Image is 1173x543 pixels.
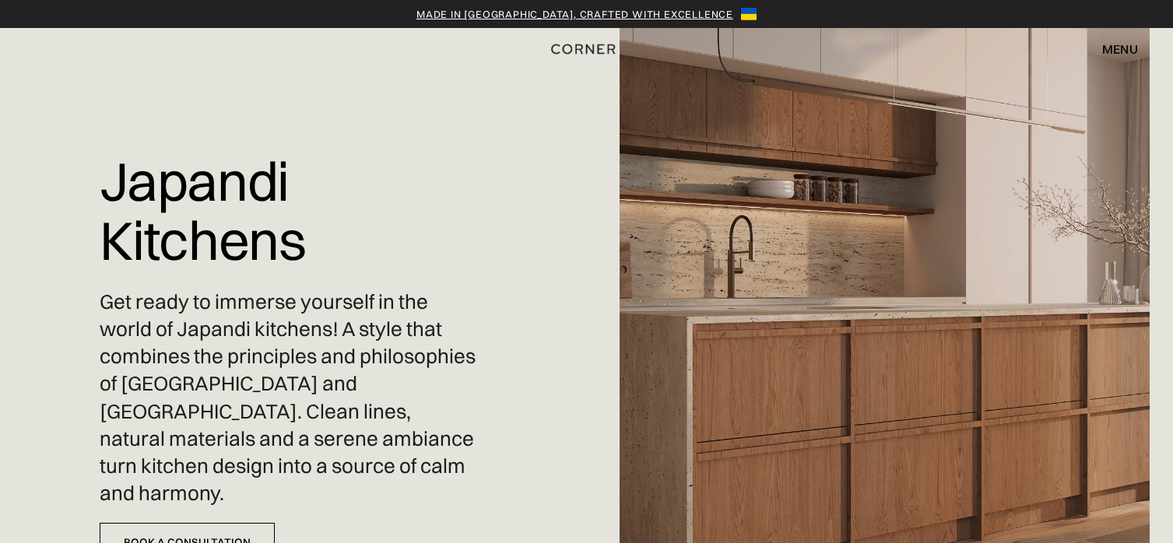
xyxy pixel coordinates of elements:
div: menu [1087,36,1138,62]
div: menu [1102,43,1138,55]
p: Get ready to immerse yourself in the world of Japandi kitchens! A style that combines the princip... [100,289,478,507]
a: Made in [GEOGRAPHIC_DATA], crafted with excellence [416,6,733,22]
h1: Japandi Kitchens [100,140,478,281]
a: home [546,39,627,59]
